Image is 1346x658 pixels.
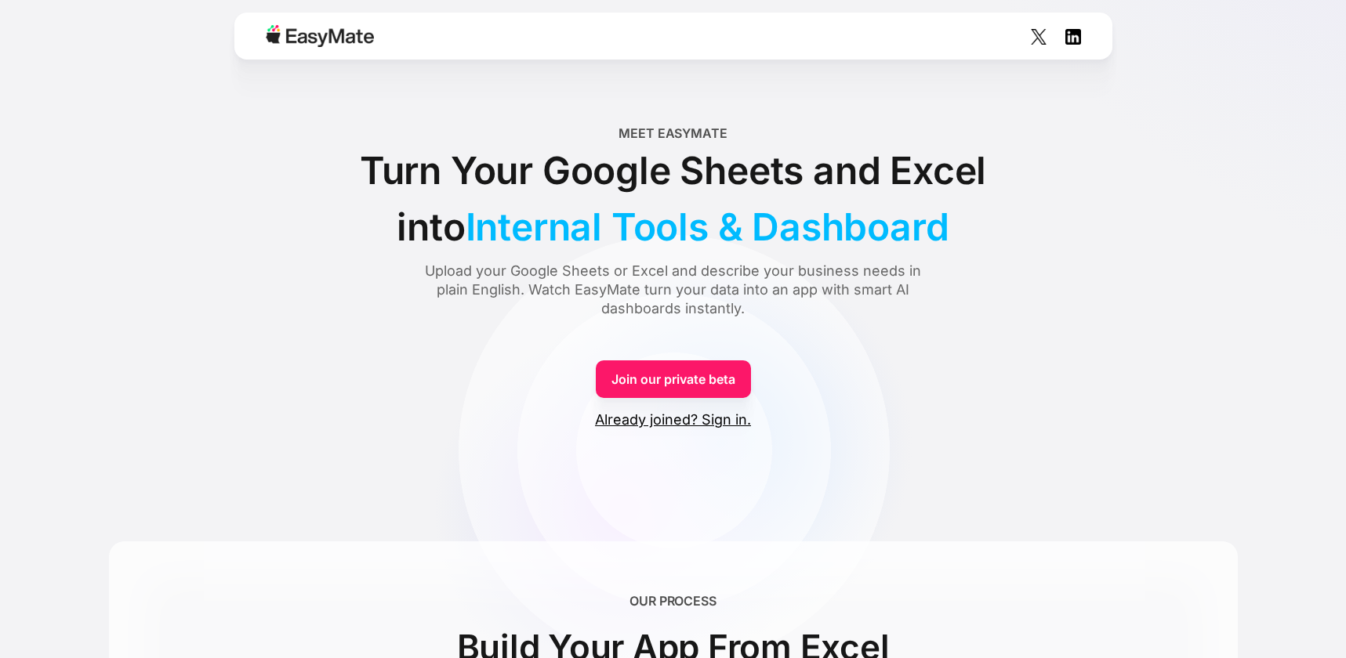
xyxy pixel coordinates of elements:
img: Easymate logo [266,25,374,47]
img: Social Icon [1065,29,1081,45]
a: Already joined? Sign in. [595,410,751,429]
div: OUR PROCESS [629,591,717,610]
a: Join our private beta [596,360,751,398]
span: Internal Tools & Dashboard [466,204,949,250]
div: Turn Your Google Sheets and Excel into [321,143,1026,255]
form: Form [109,346,1238,429]
div: Upload your Google Sheets or Excel and describe your business needs in plain English. Watch EasyM... [419,262,928,318]
div: Meet EasyMate [619,124,727,143]
img: Social Icon [1031,29,1047,45]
